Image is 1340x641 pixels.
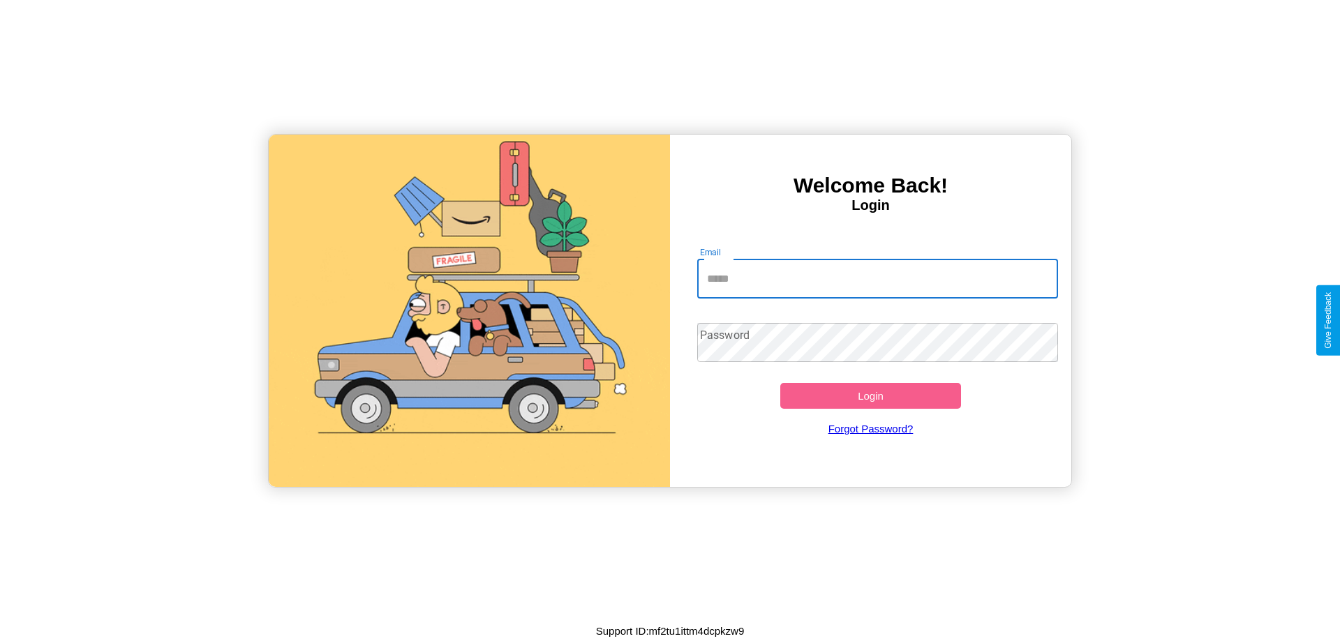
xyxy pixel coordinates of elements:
button: Login [780,383,961,409]
p: Support ID: mf2tu1ittm4dcpkzw9 [596,621,745,640]
label: Email [700,246,722,258]
a: Forgot Password? [690,409,1052,448]
h4: Login [670,197,1071,213]
img: gif [269,135,670,487]
div: Give Feedback [1323,292,1333,349]
h3: Welcome Back! [670,174,1071,197]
